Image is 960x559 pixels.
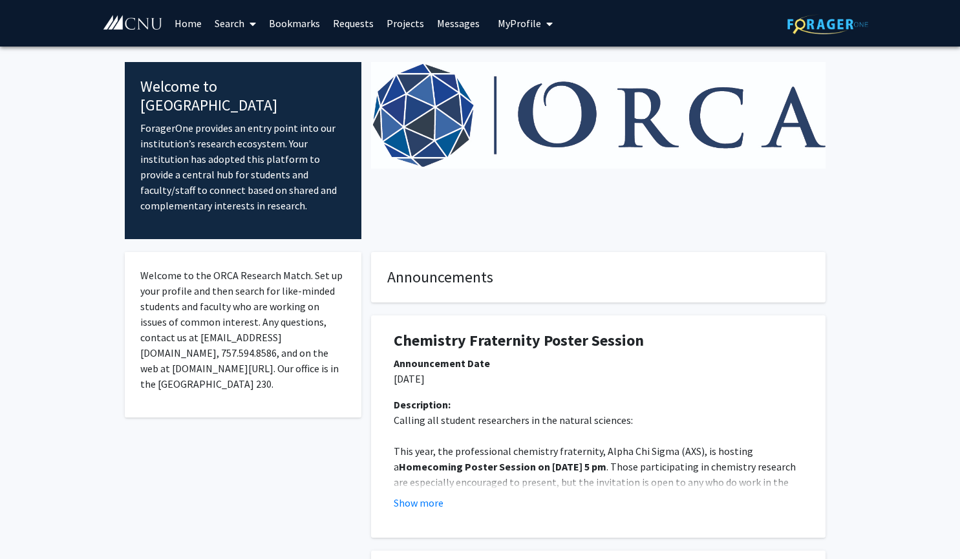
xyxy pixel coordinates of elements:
a: Projects [380,1,431,46]
strong: Homecoming Poster Session on [DATE] 5 pm [399,460,606,473]
div: Description: [394,397,803,412]
h4: Welcome to [GEOGRAPHIC_DATA] [140,78,347,115]
span: My Profile [498,17,541,30]
a: Search [208,1,262,46]
button: Show more [394,495,443,511]
a: Messages [431,1,486,46]
div: Announcement Date [394,355,803,371]
iframe: Chat [10,501,55,549]
p: Calling all student researchers in the natural sciences: [394,412,803,428]
a: Home [168,1,208,46]
p: [DATE] [394,371,803,386]
a: Bookmarks [262,1,326,46]
img: Christopher Newport University Logo [102,15,164,31]
h1: Chemistry Fraternity Poster Session [394,332,803,350]
img: Cover Image [371,62,826,169]
p: Welcome to the ORCA Research Match. Set up your profile and then search for like-minded students ... [140,268,347,392]
p: ForagerOne provides an entry point into our institution’s research ecosystem. Your institution ha... [140,120,347,213]
a: Requests [326,1,380,46]
img: ForagerOne Logo [787,14,868,34]
h4: Announcements [387,268,809,287]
